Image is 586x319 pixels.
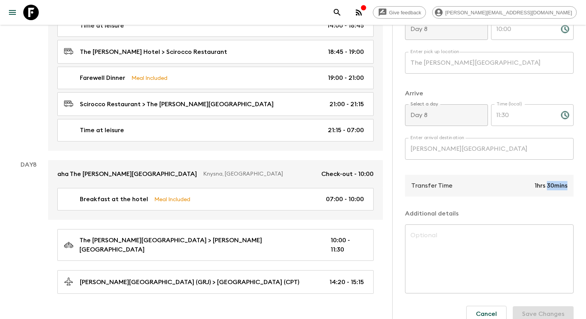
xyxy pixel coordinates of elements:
[534,181,567,190] p: 1hrs 30mins
[57,40,374,64] a: The [PERSON_NAME] Hotel > Scirocco Restaurant18:45 - 19:00
[5,5,20,20] button: menu
[405,209,574,218] p: Additional details
[79,236,318,254] p: The [PERSON_NAME][GEOGRAPHIC_DATA] > [PERSON_NAME][GEOGRAPHIC_DATA]
[327,21,364,30] p: 14:00 - 18:45
[329,100,364,109] p: 21:00 - 21:15
[411,181,452,190] p: Transfer Time
[57,92,374,116] a: Scirocco Restaurant > The [PERSON_NAME][GEOGRAPHIC_DATA]21:00 - 21:15
[57,169,197,179] p: aha The [PERSON_NAME][GEOGRAPHIC_DATA]
[385,10,426,16] span: Give feedback
[410,134,465,141] label: Enter arrival destination
[329,278,364,287] p: 14:20 - 15:15
[405,89,574,98] p: Arrive
[57,14,374,37] a: Time at leisure14:00 - 18:45
[9,160,48,169] p: Day 8
[326,195,364,204] p: 07:00 - 10:00
[328,73,364,83] p: 19:00 - 21:00
[329,5,345,20] button: search adventures
[80,47,227,57] p: The [PERSON_NAME] Hotel > Scirocco Restaurant
[491,104,555,126] input: hh:mm
[432,6,577,19] div: [PERSON_NAME][EMAIL_ADDRESS][DOMAIN_NAME]
[321,169,374,179] p: Check-out - 10:00
[373,6,426,19] a: Give feedback
[496,101,522,107] label: Time (local)
[80,100,274,109] p: Scirocco Restaurant > The [PERSON_NAME][GEOGRAPHIC_DATA]
[57,270,374,294] a: [PERSON_NAME][GEOGRAPHIC_DATA] (GRJ) > [GEOGRAPHIC_DATA] (CPT)14:20 - 15:15
[80,73,125,83] p: Farewell Dinner
[203,170,315,178] p: Knysna, [GEOGRAPHIC_DATA]
[57,188,374,210] a: Breakfast at the hotelMeal Included07:00 - 10:00
[441,10,576,16] span: [PERSON_NAME][EMAIL_ADDRESS][DOMAIN_NAME]
[57,229,374,261] a: The [PERSON_NAME][GEOGRAPHIC_DATA] > [PERSON_NAME][GEOGRAPHIC_DATA]10:00 - 11:30
[80,126,124,135] p: Time at leisure
[328,126,364,135] p: 21:15 - 07:00
[410,101,438,107] label: Select a day
[131,74,167,82] p: Meal Included
[328,47,364,57] p: 18:45 - 19:00
[491,18,555,40] input: hh:mm
[410,48,460,55] label: Enter pick up location
[48,160,383,188] a: aha The [PERSON_NAME][GEOGRAPHIC_DATA]Knysna, [GEOGRAPHIC_DATA]Check-out - 10:00
[80,21,124,30] p: Time at leisure
[331,236,364,254] p: 10:00 - 11:30
[154,195,190,203] p: Meal Included
[57,67,374,89] a: Farewell DinnerMeal Included19:00 - 21:00
[57,119,374,141] a: Time at leisure21:15 - 07:00
[80,195,148,204] p: Breakfast at the hotel
[80,278,299,287] p: [PERSON_NAME][GEOGRAPHIC_DATA] (GRJ) > [GEOGRAPHIC_DATA] (CPT)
